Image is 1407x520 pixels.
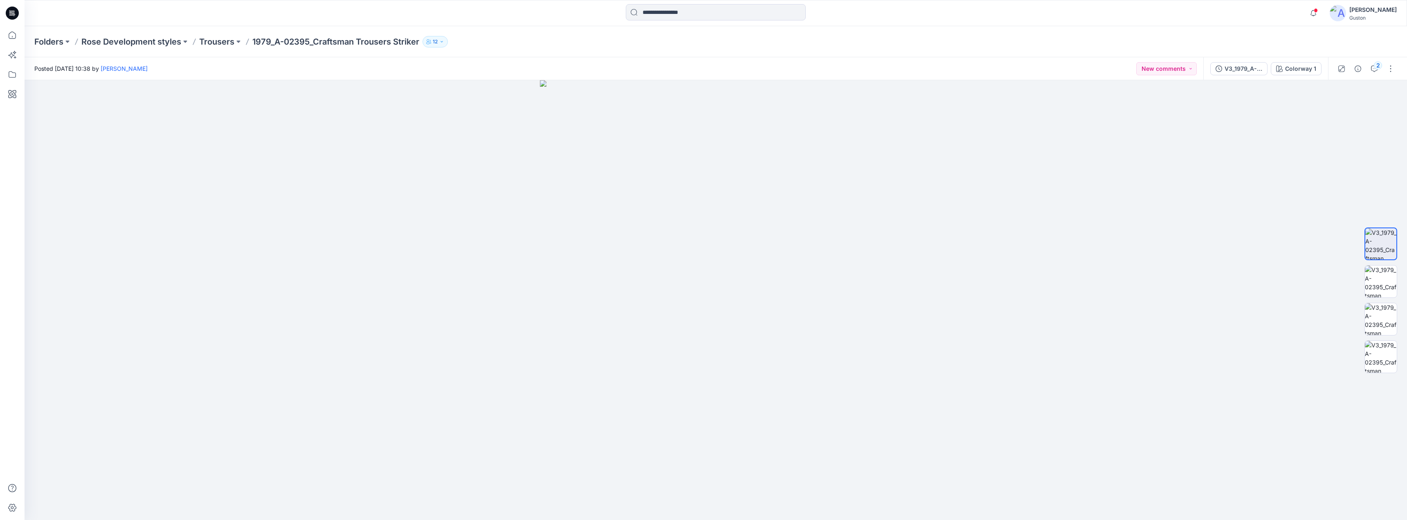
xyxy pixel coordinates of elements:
[1210,62,1268,75] button: V3_1979_A-02395_Craftsman Trousers Striker
[1374,61,1382,70] div: 2
[1351,62,1364,75] button: Details
[101,65,148,72] a: [PERSON_NAME]
[540,80,892,520] img: eyJhbGciOiJIUzI1NiIsImtpZCI6IjAiLCJzbHQiOiJzZXMiLCJ0eXAiOiJKV1QifQ.eyJkYXRhIjp7InR5cGUiOiJzdG9yYW...
[1225,64,1262,73] div: V3_1979_A-02395_Craftsman Trousers Striker
[1365,341,1397,373] img: V3_1979_A-02395_Craftsman Trousers Striker_Colorway 1_Right
[433,37,438,46] p: 12
[34,64,148,73] span: Posted [DATE] 10:38 by
[1365,266,1397,297] img: V3_1979_A-02395_Craftsman Trousers Striker_Colorway 1_Back
[1368,62,1381,75] button: 2
[81,36,181,47] a: Rose Development styles
[252,36,419,47] p: 1979_A-02395_Craftsman Trousers Striker
[1349,15,1397,21] div: Guston
[1271,62,1322,75] button: Colorway 1
[1365,303,1397,335] img: V3_1979_A-02395_Craftsman Trousers Striker_Colorway 1_Left
[1285,64,1316,73] div: Colorway 1
[1330,5,1346,21] img: avatar
[34,36,63,47] a: Folders
[423,36,448,47] button: 12
[1365,228,1396,259] img: V3_1979_A-02395_Craftsman Trousers Striker_Colorway 1_Front
[1349,5,1397,15] div: [PERSON_NAME]
[199,36,234,47] a: Trousers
